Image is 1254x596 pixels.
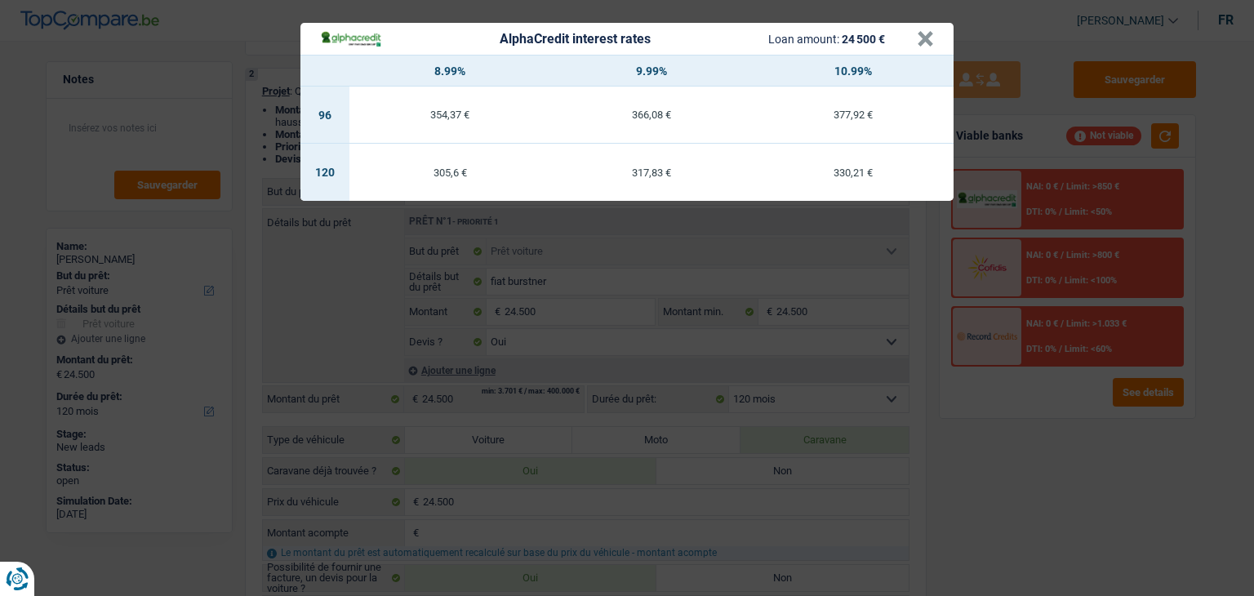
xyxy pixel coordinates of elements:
th: 9.99% [551,56,753,87]
span: 24 500 € [842,33,885,46]
div: 377,92 € [752,109,954,120]
button: × [917,31,934,47]
div: 354,37 € [349,109,551,120]
div: 330,21 € [752,167,954,178]
td: 120 [300,144,349,201]
th: 10.99% [752,56,954,87]
div: AlphaCredit interest rates [500,33,651,46]
td: 96 [300,87,349,144]
span: Loan amount: [768,33,839,46]
th: 8.99% [349,56,551,87]
div: 305,6 € [349,167,551,178]
div: 366,08 € [551,109,753,120]
div: 317,83 € [551,167,753,178]
img: AlphaCredit [320,29,382,48]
